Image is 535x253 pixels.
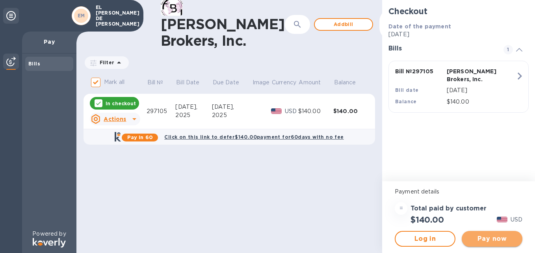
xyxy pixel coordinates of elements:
[176,78,210,87] span: Bill Date
[511,216,522,224] p: USD
[104,78,124,86] p: Mark all
[164,134,344,140] b: Click on this link to defer $140.00 payment for 60 days with no fee
[78,13,85,19] b: EM
[212,111,252,119] div: 2025
[161,16,285,49] h1: [PERSON_NAME] Brokers, Inc.
[395,67,444,75] p: Bill № 297105
[272,78,296,87] p: Currency
[447,67,495,83] p: [PERSON_NAME] Brokers, Inc.
[334,78,356,87] p: Balance
[447,86,516,95] p: [DATE]
[388,23,451,30] b: Date of the payment
[147,107,175,115] div: 297105
[127,134,153,140] b: Pay in 60
[96,5,135,27] p: EL [PERSON_NAME] DE [PERSON_NAME]
[299,78,321,87] p: Amount
[321,20,366,29] span: Add bill
[176,78,199,87] p: Bill Date
[497,217,507,222] img: USD
[395,231,455,247] button: Log in
[468,234,516,244] span: Pay now
[503,45,513,54] span: 1
[334,78,366,87] span: Balance
[33,238,66,247] img: Logo
[388,45,494,52] h3: Bills
[147,78,163,87] p: Bill №
[395,202,407,215] div: =
[462,231,522,247] button: Pay now
[213,78,239,87] p: Due Date
[32,230,66,238] p: Powered by
[175,111,212,119] div: 2025
[175,103,212,111] div: [DATE],
[388,6,529,16] h2: Checkout
[106,100,136,107] p: In checkout
[388,30,529,39] p: [DATE]
[447,98,516,106] p: $140.00
[388,61,529,113] button: Bill №297105[PERSON_NAME] Brokers, Inc.Bill date[DATE]Balance$140.00
[395,99,417,104] b: Balance
[271,108,282,114] img: USD
[213,78,249,87] span: Due Date
[299,78,331,87] span: Amount
[28,38,70,46] p: Pay
[147,78,174,87] span: Bill №
[411,205,487,212] h3: Total paid by customer
[28,61,40,67] b: Bills
[285,107,298,115] p: USD
[395,87,419,93] b: Bill date
[298,107,333,115] div: $140.00
[402,234,448,244] span: Log in
[411,215,444,225] h2: $140.00
[212,103,252,111] div: [DATE],
[97,59,114,66] p: Filter
[253,78,270,87] p: Image
[333,107,368,115] div: $140.00
[314,18,373,31] button: Addbill
[395,188,522,196] p: Payment details
[104,116,126,122] u: Actions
